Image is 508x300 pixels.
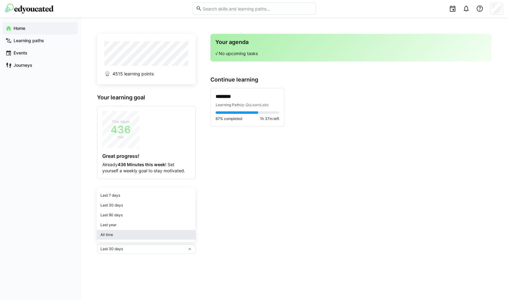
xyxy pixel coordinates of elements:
[215,39,486,46] h3: Your agenda
[100,232,192,237] div: All time
[112,71,153,77] span: 4515 learning points
[260,116,279,121] span: 1h 37m left
[118,162,165,167] strong: 436 Minutes this week
[100,203,192,208] div: Last 30 days
[100,213,192,218] div: Last 90 days
[100,246,123,251] span: Last 30 days
[210,76,491,83] h3: Continue learning
[102,153,190,159] h4: Great progress!
[100,222,192,227] div: Last year
[97,94,196,101] h3: Your learning goal
[215,50,486,57] p: √ No upcoming tasks
[102,162,190,174] p: Already ! Set yourself a weekly goal to stay motivated.
[216,116,242,121] span: 67% completed
[100,193,192,198] div: Last 7 days
[202,6,312,11] input: Search skills and learning paths…
[216,102,240,107] span: Learning Path
[240,102,268,107] span: by QuLearnLabs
